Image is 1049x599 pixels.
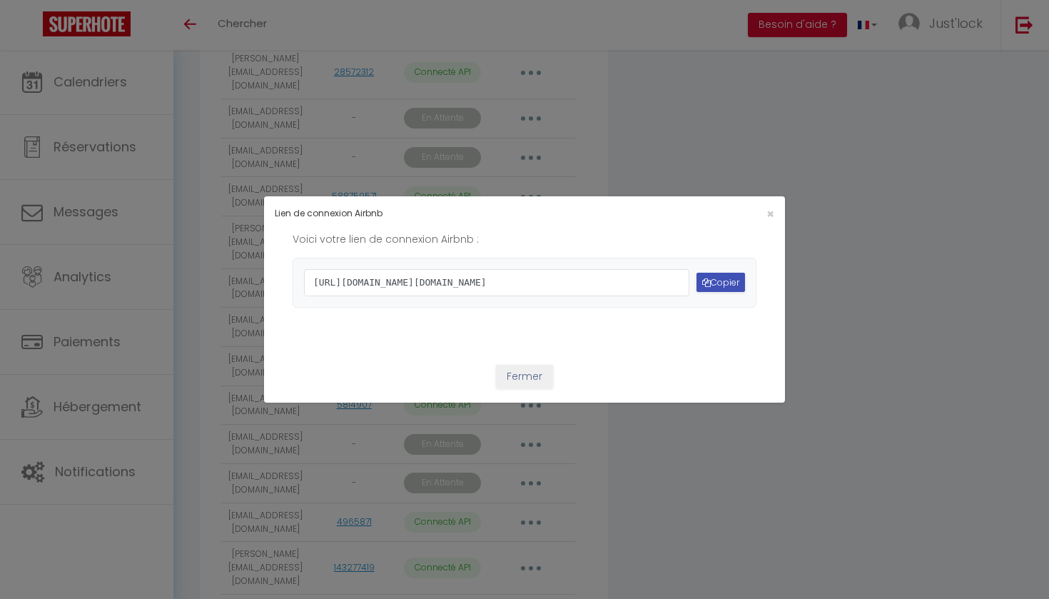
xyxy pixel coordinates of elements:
span: [URL][DOMAIN_NAME][DOMAIN_NAME] [304,269,689,296]
button: Copier [696,273,745,292]
p: Voici votre lien de connexion Airbnb : [293,231,756,247]
button: Ouvrir le widget de chat LiveChat [11,6,54,49]
button: Fermer [496,365,553,389]
button: Close [766,208,774,221]
span: × [766,205,774,223]
h4: Lien de connexion Airbnb [275,207,602,221]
